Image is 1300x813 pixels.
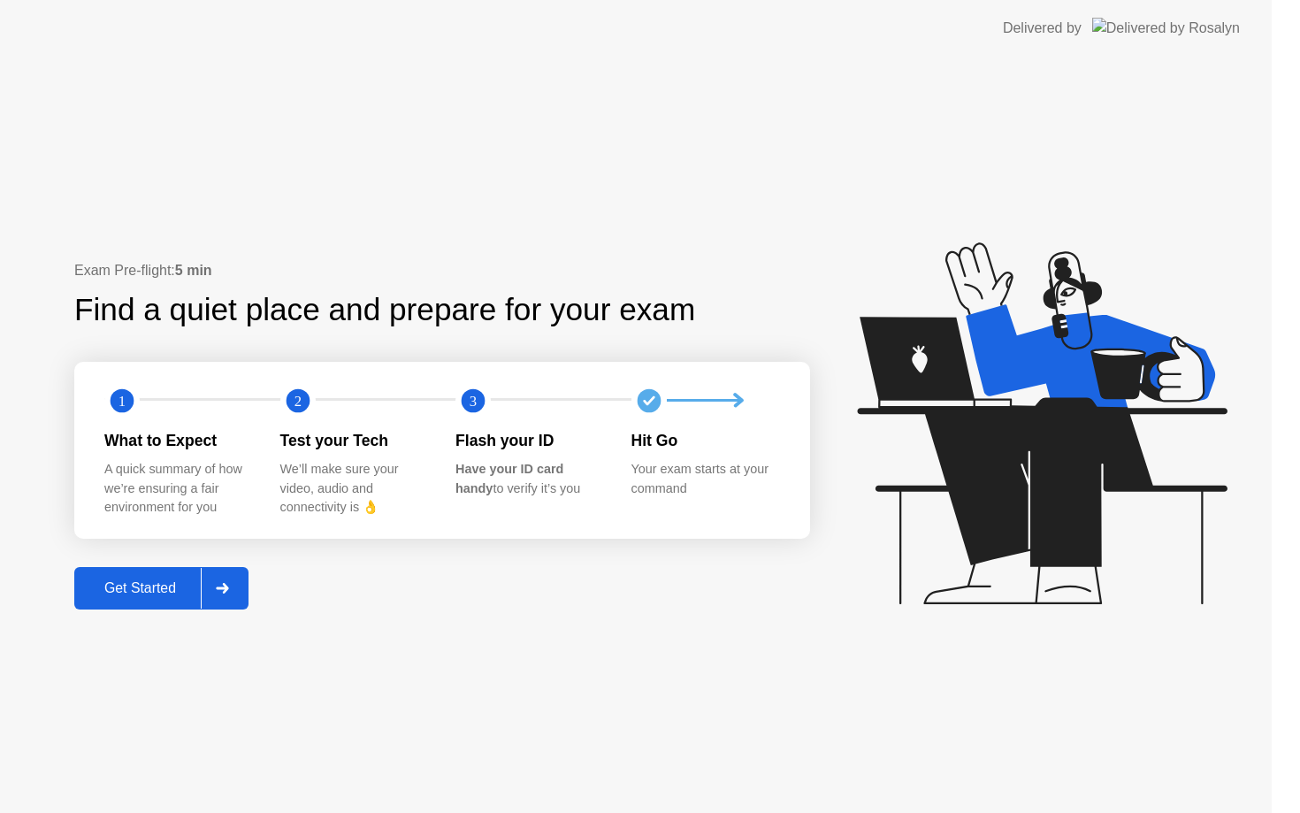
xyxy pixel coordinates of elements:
[74,287,698,334] div: Find a quiet place and prepare for your exam
[294,392,301,409] text: 2
[80,580,201,596] div: Get Started
[280,429,428,452] div: Test your Tech
[470,392,477,409] text: 3
[631,429,779,452] div: Hit Go
[104,460,252,518] div: A quick summary of how we’re ensuring a fair environment for you
[1092,18,1240,38] img: Delivered by Rosalyn
[455,460,603,498] div: to verify it’s you
[104,429,252,452] div: What to Expect
[631,460,779,498] div: Your exam starts at your command
[74,260,810,281] div: Exam Pre-flight:
[175,263,212,278] b: 5 min
[280,460,428,518] div: We’ll make sure your video, audio and connectivity is 👌
[455,462,563,495] b: Have your ID card handy
[119,392,126,409] text: 1
[455,429,603,452] div: Flash your ID
[1003,18,1082,39] div: Delivered by
[74,567,249,610] button: Get Started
